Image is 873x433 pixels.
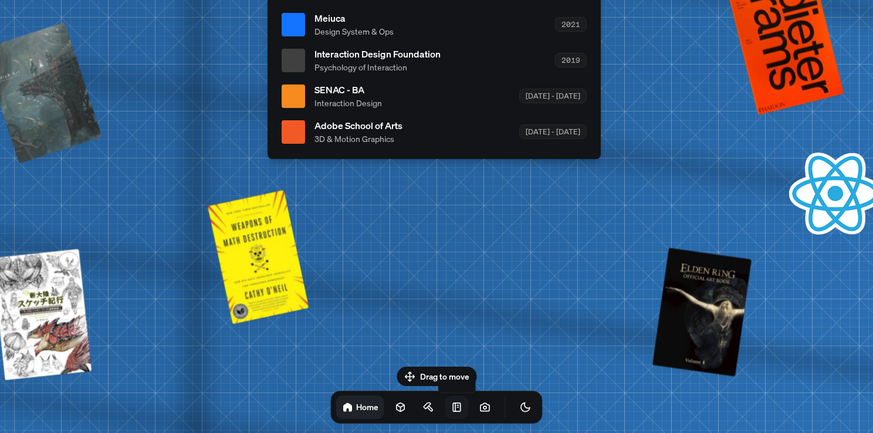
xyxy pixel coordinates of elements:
[336,395,384,419] a: Home
[446,377,468,388] span: Notes
[356,401,378,412] h1: Home
[514,395,537,419] button: Toggle Theme
[519,124,587,139] div: [DATE] - [DATE]
[555,53,587,67] div: 2019
[555,17,587,32] div: 2021
[314,97,382,109] span: Interaction Design
[314,25,394,38] span: Design System & Ops
[314,61,441,73] span: Psychology of Interaction
[314,11,394,25] span: Meiuca
[314,83,382,97] span: SENAC - BA
[314,133,402,145] span: 3D & Motion Graphics
[519,89,587,103] div: [DATE] - [DATE]
[314,47,441,61] span: Interaction Design Foundation
[314,119,402,133] span: Adobe School of Arts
